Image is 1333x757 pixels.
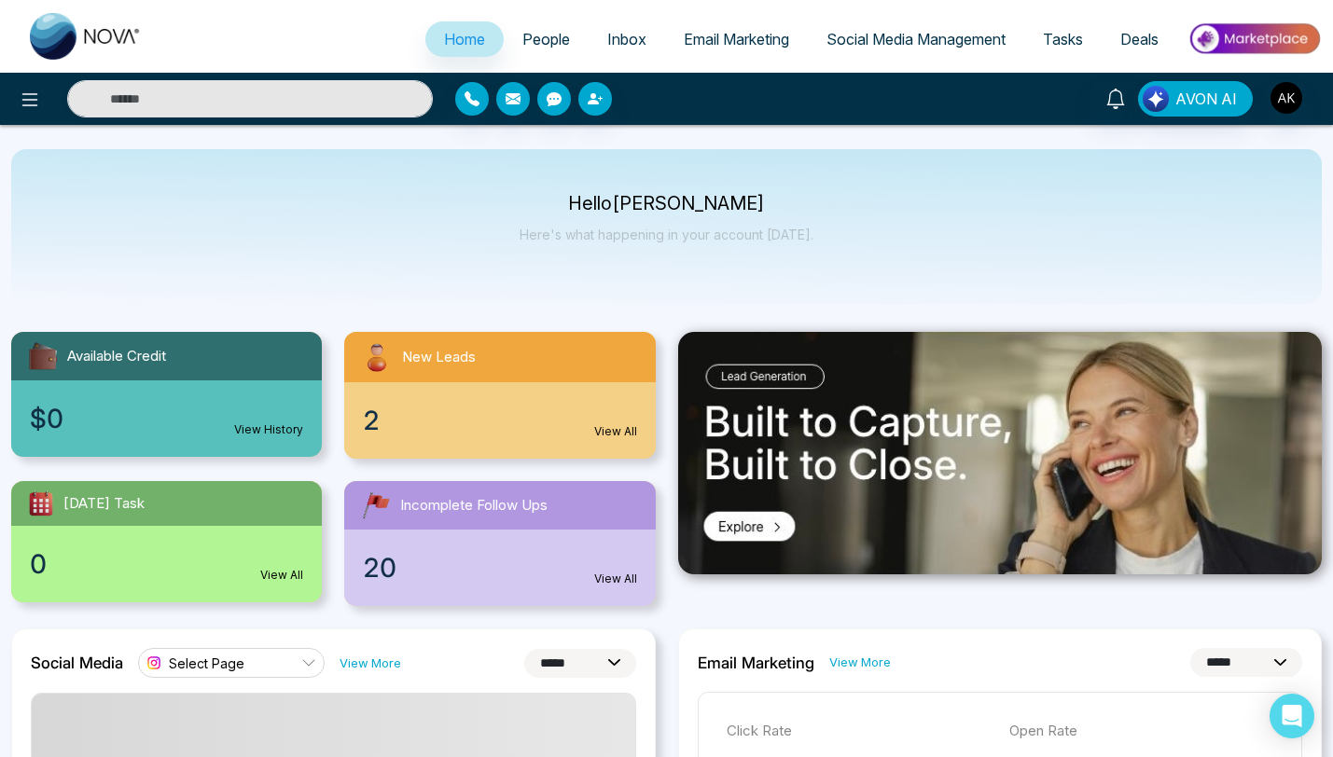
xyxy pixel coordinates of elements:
[594,423,637,440] a: View All
[363,548,396,587] span: 20
[30,399,63,438] span: $0
[169,654,244,672] span: Select Page
[678,332,1323,574] img: .
[589,21,665,57] a: Inbox
[359,339,395,375] img: newLeads.svg
[402,347,476,368] span: New Leads
[234,421,303,438] a: View History
[26,339,60,373] img: availableCredit.svg
[26,489,56,518] img: todayTask.svg
[67,346,166,367] span: Available Credit
[607,30,646,48] span: Inbox
[30,544,47,584] span: 0
[359,489,393,522] img: followUps.svg
[504,21,589,57] a: People
[425,21,504,57] a: Home
[333,332,666,459] a: New Leads2View All
[1271,82,1302,114] img: User Avatar
[1009,721,1273,742] p: Open Rate
[727,721,991,742] p: Click Rate
[260,567,303,584] a: View All
[594,571,637,587] a: View All
[808,21,1024,57] a: Social Media Management
[520,227,813,242] p: Here's what happening in your account [DATE].
[1102,21,1177,57] a: Deals
[31,654,123,672] h2: Social Media
[444,30,485,48] span: Home
[400,495,548,516] span: Incomplete Follow Ups
[340,654,401,672] a: View More
[63,493,145,515] span: [DATE] Task
[1043,30,1083,48] span: Tasks
[1270,694,1314,738] div: Open Intercom Messenger
[698,654,814,672] h2: Email Marketing
[829,654,891,671] a: View More
[30,13,142,60] img: Nova CRM Logo
[1143,86,1169,112] img: Lead Flow
[1024,21,1102,57] a: Tasks
[1175,88,1237,110] span: AVON AI
[363,401,380,440] span: 2
[665,21,808,57] a: Email Marketing
[684,30,789,48] span: Email Marketing
[520,196,813,212] p: Hello [PERSON_NAME]
[522,30,570,48] span: People
[1120,30,1159,48] span: Deals
[826,30,1006,48] span: Social Media Management
[333,481,666,606] a: Incomplete Follow Ups20View All
[145,654,163,672] img: instagram
[1187,18,1322,60] img: Market-place.gif
[1138,81,1253,117] button: AVON AI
